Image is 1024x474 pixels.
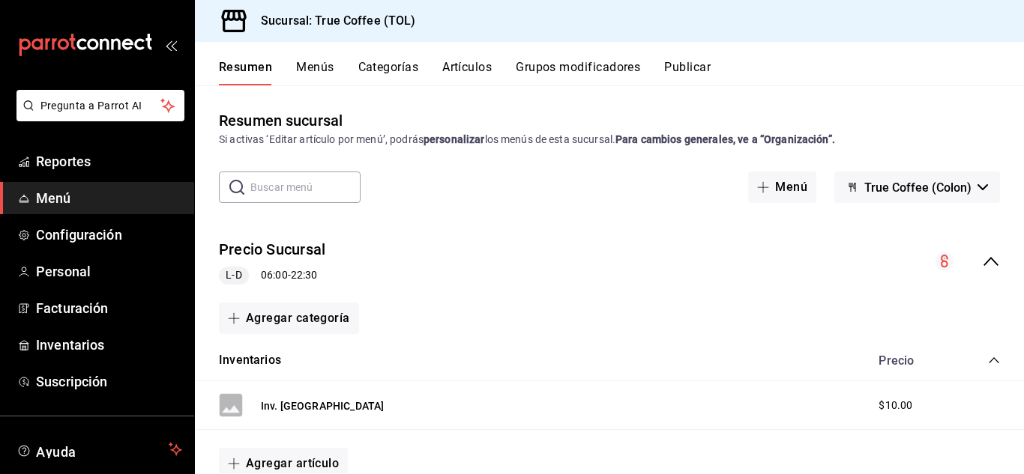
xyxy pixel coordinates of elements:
[296,60,334,85] button: Menús
[261,398,384,413] button: Inv. [GEOGRAPHIC_DATA]
[36,440,163,458] span: Ayuda
[358,60,419,85] button: Categorías
[36,151,182,171] span: Reportes
[40,98,161,114] span: Pregunta a Parrot AI
[219,109,343,132] div: Resumen sucursal
[36,188,182,208] span: Menú
[36,261,182,282] span: Personal
[834,171,1000,203] button: True Coffee (Colon)
[219,352,281,369] button: Inventarios
[988,354,1000,366] button: collapse-category-row
[36,371,182,392] span: Suscripción
[10,109,184,124] a: Pregunta a Parrot AI
[36,225,182,245] span: Configuración
[864,180,972,195] span: True Coffee (Colon)
[36,335,182,355] span: Inventarios
[219,132,1000,148] div: Si activas ‘Editar artículo por menú’, podrás los menús de esta sucursal.
[748,171,816,203] button: Menú
[442,60,492,85] button: Artículos
[250,172,361,202] input: Buscar menú
[220,267,247,283] span: L-D
[219,60,1024,85] div: navigation tabs
[219,267,325,285] div: 06:00 - 22:30
[219,303,359,334] button: Agregar categoría
[195,227,1024,297] div: collapse-menu-row
[664,60,711,85] button: Publicar
[864,353,960,368] div: Precio
[36,298,182,318] span: Facturación
[879,398,912,413] span: $10.00
[16,90,184,121] button: Pregunta a Parrot AI
[249,12,416,30] h3: Sucursal: True Coffee (TOL)
[219,239,325,261] button: Precio Sucursal
[424,133,485,145] strong: personalizar
[516,60,640,85] button: Grupos modificadores
[165,39,177,51] button: open_drawer_menu
[615,133,835,145] strong: Para cambios generales, ve a “Organización”.
[219,60,272,85] button: Resumen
